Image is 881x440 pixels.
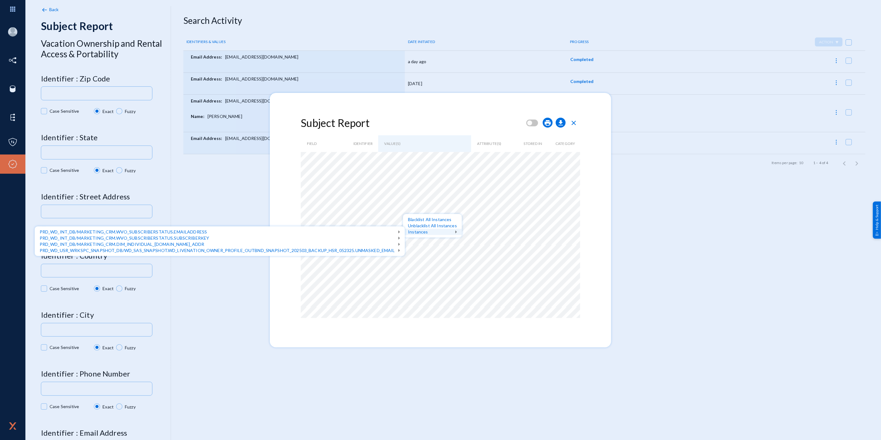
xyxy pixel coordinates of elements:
div: PRD_WD_INT_DB/MARKETING_CRM.WVO_SUBSCRIBERSTATUS.EMAILADDRESS [35,229,405,235]
div: PRD_WD_INT_DB/MARKETING_CRM.WVO_SUBSCRIBERSTATUS.SUBSCRIBERKEY [35,235,405,241]
div: Blacklist All Instances [403,216,462,223]
div: Unblacklist All Instances [403,223,462,229]
div: PRD_WD_USR_WRKSPC_SNAPSHOT_DB/WD_SAS_SNAPSHOT.WD_LIVENATION_OWNER_PROFILE_OUTBND_SNAPSHOT_202503_... [35,247,405,254]
div: Instances [403,229,462,235]
div: PRD_WD_INT_DB/MARKETING_CRM.DIM_INDIVIDUAL_[DOMAIN_NAME]_ADDR [35,241,405,247]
